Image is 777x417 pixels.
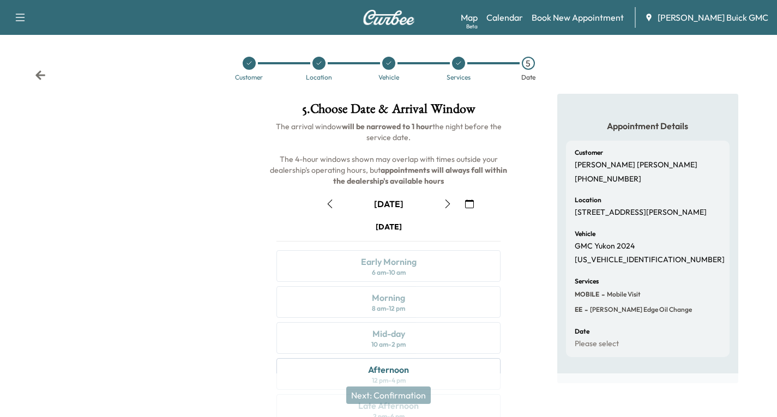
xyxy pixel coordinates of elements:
h6: Date [575,328,589,335]
img: Curbee Logo [363,10,415,25]
p: [PERSON_NAME] [PERSON_NAME] [575,160,697,170]
p: [STREET_ADDRESS][PERSON_NAME] [575,208,707,217]
div: [DATE] [374,198,403,210]
h5: Appointment Details [566,120,730,132]
a: Calendar [486,11,523,24]
h1: 5 . Choose Date & Arrival Window [268,102,509,121]
div: Vehicle [378,74,399,81]
h6: Location [575,197,601,203]
div: Customer [235,74,263,81]
b: appointments will always fall within the dealership's available hours [333,165,509,186]
b: will be narrowed to 1 hour [342,122,432,131]
h6: Services [575,278,599,285]
span: EE [575,305,582,314]
span: MOBILE [575,290,599,299]
span: - [582,304,588,315]
span: - [599,289,605,300]
div: [DATE] [376,221,402,232]
p: GMC Yukon 2024 [575,241,635,251]
a: MapBeta [461,11,478,24]
a: Book New Appointment [532,11,624,24]
h6: Vehicle [575,231,595,237]
p: Please select [575,339,619,349]
div: Back [35,70,46,81]
div: Services [447,74,471,81]
div: Location [306,74,332,81]
div: Afternoon [368,363,409,376]
div: 5 [522,57,535,70]
span: The arrival window the night before the service date. The 4-hour windows shown may overlap with t... [270,122,509,186]
div: Date [521,74,535,81]
p: [PHONE_NUMBER] [575,174,641,184]
span: [PERSON_NAME] Buick GMC [658,11,768,24]
span: Ewing Edge Oil Change [588,305,692,314]
h6: Customer [575,149,603,156]
p: [US_VEHICLE_IDENTIFICATION_NUMBER] [575,255,725,265]
span: Mobile Visit [605,290,641,299]
div: Beta [466,22,478,31]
